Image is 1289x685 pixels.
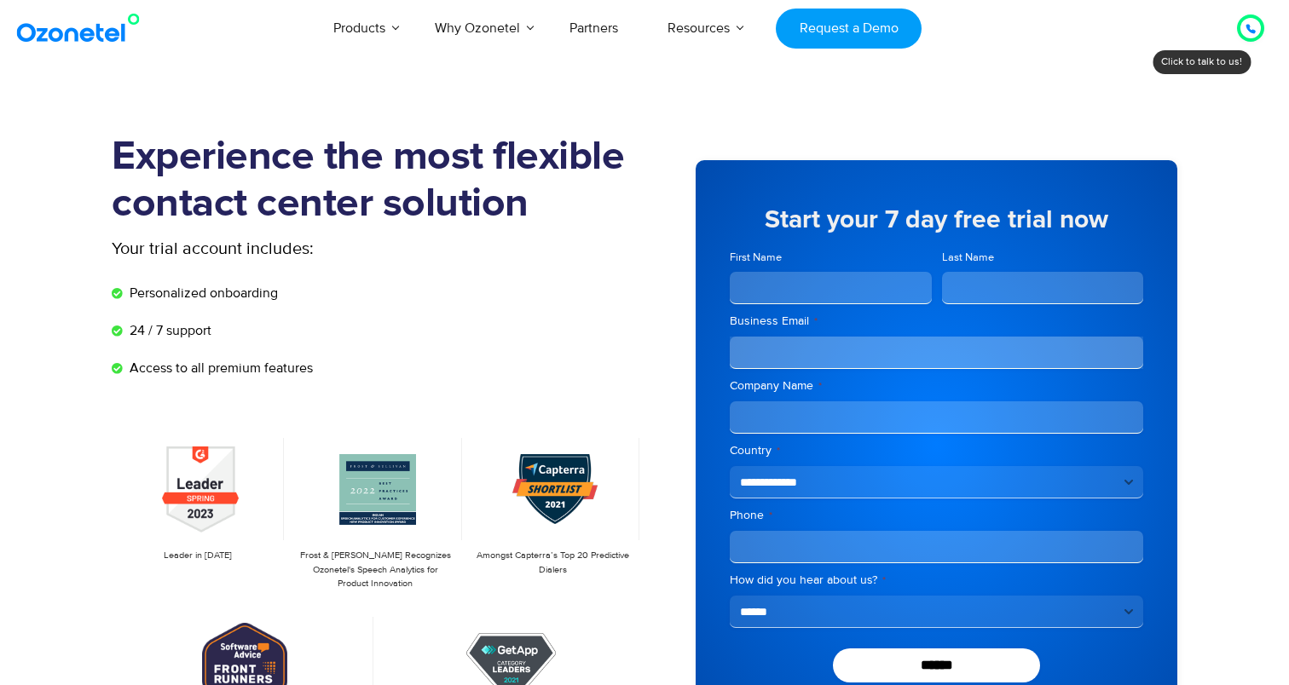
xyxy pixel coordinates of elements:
[730,442,1143,459] label: Country
[730,313,1143,330] label: Business Email
[125,320,211,341] span: 24 / 7 support
[112,236,517,262] p: Your trial account includes:
[120,549,275,563] p: Leader in [DATE]
[776,9,922,49] a: Request a Demo
[730,572,1143,589] label: How did you hear about us?
[476,549,631,577] p: Amongst Capterra’s Top 20 Predictive Dialers
[730,250,932,266] label: First Name
[942,250,1144,266] label: Last Name
[730,377,1143,394] label: Company Name
[112,134,644,227] h1: Experience the most flexible contact center solution
[730,207,1143,233] h5: Start your 7 day free trial now
[298,549,453,591] p: Frost & [PERSON_NAME] Recognizes Ozonetel's Speech Analytics for Product Innovation
[125,358,313,378] span: Access to all premium features
[125,283,278,303] span: Personalized onboarding
[730,507,1143,524] label: Phone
